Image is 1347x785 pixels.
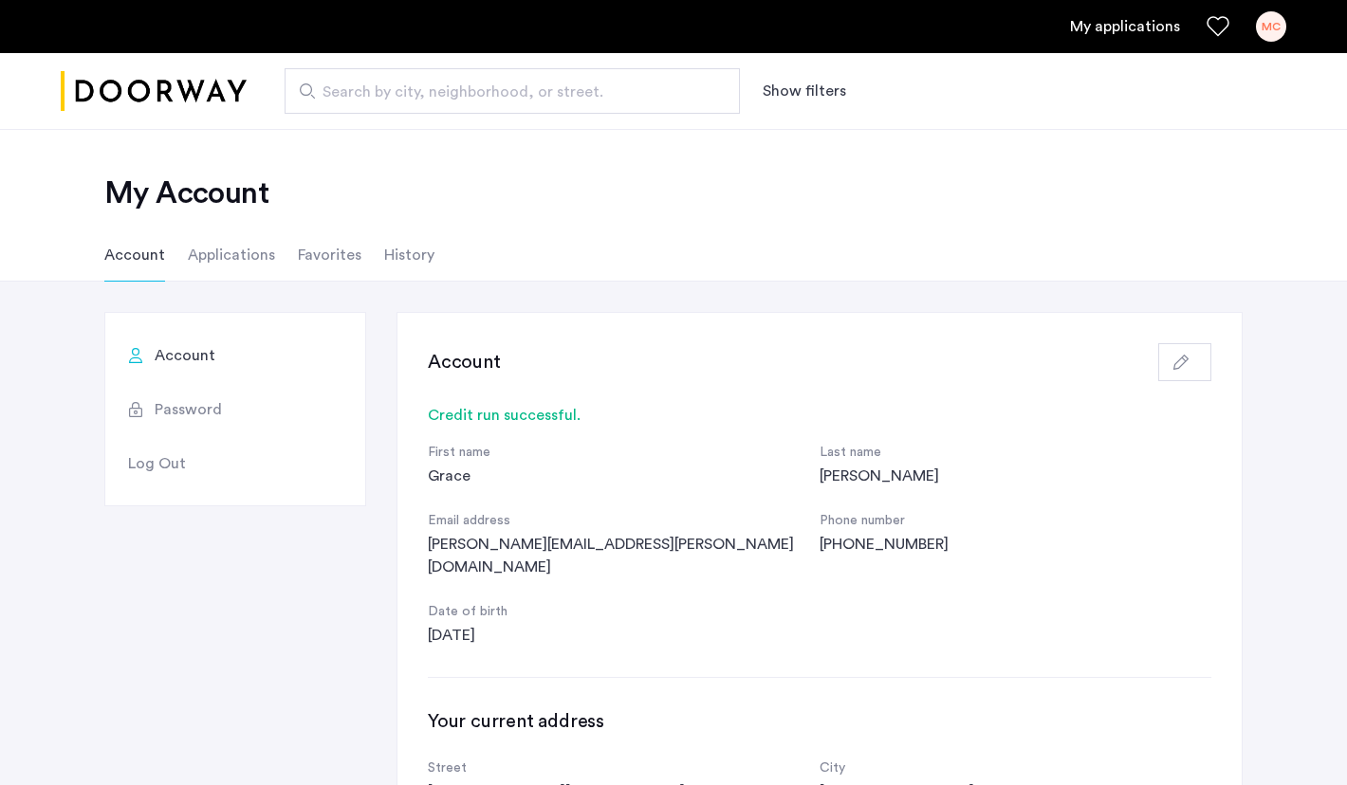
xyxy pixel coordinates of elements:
span: Search by city, neighborhood, or street. [323,81,687,103]
div: Email address [428,510,820,533]
div: Phone number [820,510,1211,533]
div: [PHONE_NUMBER] [820,533,1211,556]
div: Date of birth [428,601,820,624]
li: Favorites [298,228,361,282]
img: logo [61,56,247,127]
iframe: chat widget [1267,709,1328,766]
button: button [1158,343,1211,381]
h3: Your current address [428,708,1211,735]
div: Grace [428,465,820,487]
div: City [820,758,1211,780]
div: [PERSON_NAME] [820,465,1211,487]
div: Credit run successful. [428,404,1211,427]
div: Last name [820,442,1211,465]
span: Password [155,398,222,421]
li: Applications [188,228,275,282]
a: Cazamio logo [61,56,247,127]
span: Account [155,344,215,367]
div: MC [1256,11,1286,42]
button: Show or hide filters [763,80,846,102]
div: Street [428,758,820,780]
li: History [384,228,434,282]
input: Apartment Search [285,68,740,114]
div: [PERSON_NAME][EMAIL_ADDRESS][PERSON_NAME][DOMAIN_NAME] [428,533,820,578]
div: First name [428,442,820,465]
div: [DATE] [428,624,820,647]
h3: Account [428,349,501,375]
h2: My Account [104,174,1243,212]
span: Log Out [128,452,186,475]
li: Account [104,228,165,282]
a: My application [1070,15,1180,38]
a: Favorites [1207,15,1229,38]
